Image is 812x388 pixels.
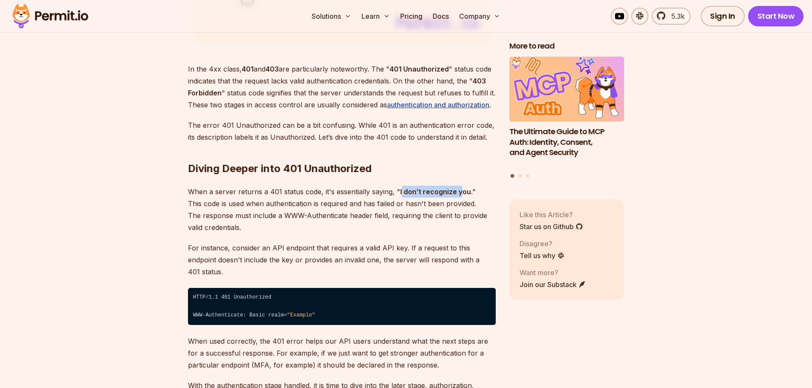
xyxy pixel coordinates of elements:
p: Want more? [520,267,586,277]
button: Go to slide 1 [511,174,514,178]
button: Go to slide 2 [518,174,522,177]
p: For instance, consider an API endpoint that requires a valid API key. If a request to this endpoi... [188,242,496,278]
div: Posts [509,57,624,179]
button: Solutions [308,8,355,25]
a: Join our Substack [520,279,586,289]
strong: 403 Forbidden [188,77,486,97]
strong: 401 [242,65,254,73]
button: Go to slide 3 [526,174,529,177]
h2: Diving Deeper into 401 Unauthorized [188,128,496,175]
a: Sign In [701,6,745,26]
a: Tell us why [520,250,565,260]
p: Like this Article? [520,209,583,219]
img: The Ultimate Guide to MCP Auth: Identity, Consent, and Agent Security [509,57,624,121]
p: When a server returns a 401 status code, it's essentially saying, " ." This code is used when aut... [188,186,496,233]
a: Start Now [748,6,804,26]
h2: More to read [509,41,624,52]
button: Learn [358,8,393,25]
p: When used correctly, the 401 error helps our API users understand what the next steps are for a s... [188,335,496,371]
code: HTTP/1.1 401 Unauthorized ⁠ WWW-Authenticate: Basic realm= [188,288,496,325]
span: 5.3k [666,11,685,21]
a: The Ultimate Guide to MCP Auth: Identity, Consent, and Agent SecurityThe Ultimate Guide to MCP Au... [509,57,624,169]
strong: 401 Unauthorized [390,65,449,73]
a: Pricing [397,8,426,25]
a: authentication and authorization [387,101,489,109]
li: 1 of 3 [509,57,624,169]
a: Docs [429,8,452,25]
p: In the 4xx class, and are particularly noteworthy. The " " status code indicates that the request... [188,63,496,111]
span: "Example" [287,312,315,318]
strong: 403 [266,65,279,73]
img: Permit logo [9,2,92,31]
a: 5.3k [652,8,691,25]
p: Disagree? [520,238,565,248]
button: Company [456,8,504,25]
h3: The Ultimate Guide to MCP Auth: Identity, Consent, and Agent Security [509,126,624,158]
strong: I don’t recognize you [400,187,471,196]
a: Star us on Github [520,221,583,231]
p: The error 401 Unauthorized can be a bit confusing. While 401 is an authentication error code, its... [188,119,496,143]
